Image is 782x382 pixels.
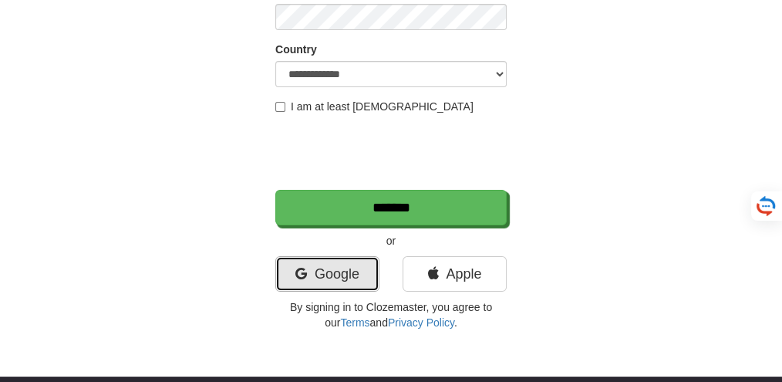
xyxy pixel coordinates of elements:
a: Apple [403,256,507,292]
p: By signing in to Clozemaster, you agree to our and . [275,299,507,330]
p: or [275,233,507,248]
a: Privacy Policy [388,316,454,329]
a: Google [275,256,379,292]
label: Country [275,42,317,57]
label: I am at least [DEMOGRAPHIC_DATA] [275,99,474,114]
a: Terms [340,316,369,329]
iframe: reCAPTCHA [275,122,510,182]
input: I am at least [DEMOGRAPHIC_DATA] [275,102,285,112]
